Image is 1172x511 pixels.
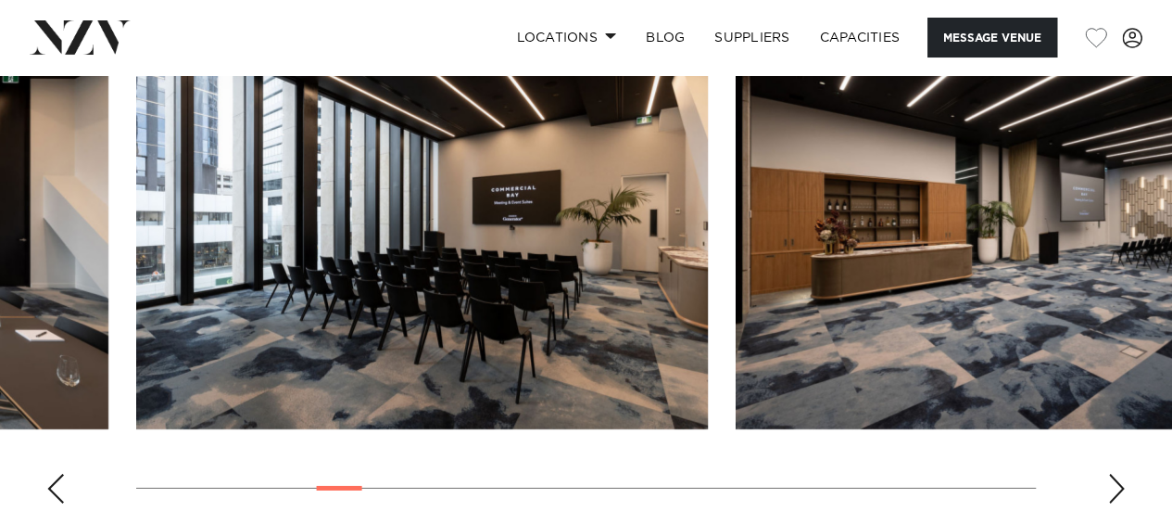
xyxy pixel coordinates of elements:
a: BLOG [631,18,699,57]
a: Capacities [805,18,915,57]
button: Message Venue [927,18,1057,57]
a: Locations [501,18,631,57]
img: nzv-logo.png [30,20,131,54]
swiper-slide: 7 / 30 [136,9,708,429]
a: SUPPLIERS [699,18,804,57]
